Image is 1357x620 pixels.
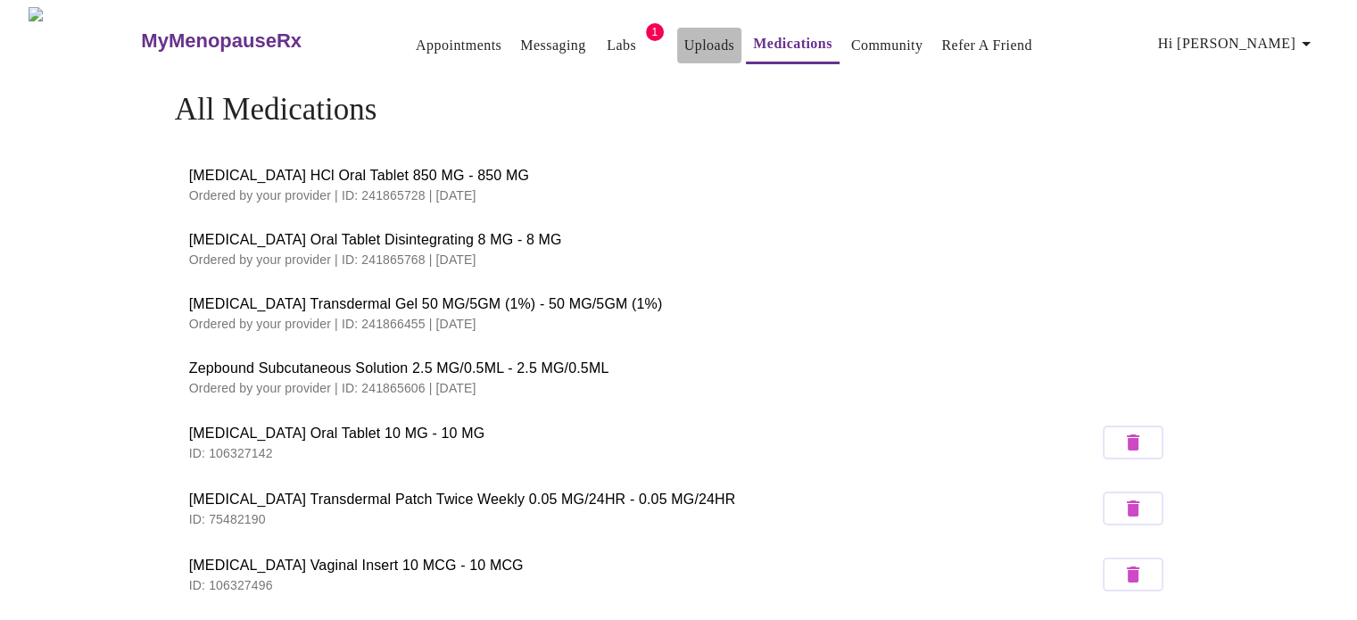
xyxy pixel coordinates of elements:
[189,315,1169,333] p: Ordered by your provider | ID: 241866455 | [DATE]
[409,28,509,63] button: Appointments
[189,423,1099,444] span: [MEDICAL_DATA] Oral Tablet 10 MG - 10 MG
[189,358,1169,379] span: Zepbound Subcutaneous Solution 2.5 MG/0.5ML - 2.5 MG/0.5ML
[416,33,501,58] a: Appointments
[189,555,1099,576] span: [MEDICAL_DATA] Vaginal Insert 10 MCG - 10 MCG
[189,293,1169,315] span: [MEDICAL_DATA] Transdermal Gel 50 MG/5GM (1%) - 50 MG/5GM (1%)
[175,92,1183,128] h4: All Medications
[189,510,1099,528] p: ID: 75482190
[141,29,302,53] h3: MyMenopauseRx
[746,26,840,64] button: Medications
[593,28,650,63] button: Labs
[189,444,1099,462] p: ID: 106327142
[607,33,636,58] a: Labs
[677,28,742,63] button: Uploads
[189,251,1169,269] p: Ordered by your provider | ID: 241865768 | [DATE]
[189,186,1169,204] p: Ordered by your provider | ID: 241865728 | [DATE]
[1158,31,1317,56] span: Hi [PERSON_NAME]
[29,7,139,74] img: MyMenopauseRx Logo
[851,33,923,58] a: Community
[189,379,1169,397] p: Ordered by your provider | ID: 241865606 | [DATE]
[934,28,1039,63] button: Refer a Friend
[189,165,1169,186] span: [MEDICAL_DATA] HCl Oral Tablet 850 MG - 850 MG
[1151,26,1324,62] button: Hi [PERSON_NAME]
[189,576,1099,594] p: ID: 106327496
[684,33,735,58] a: Uploads
[646,23,664,41] span: 1
[139,10,373,72] a: MyMenopauseRx
[941,33,1032,58] a: Refer a Friend
[189,229,1169,251] span: [MEDICAL_DATA] Oral Tablet Disintegrating 8 MG - 8 MG
[189,489,1099,510] span: [MEDICAL_DATA] Transdermal Patch Twice Weekly 0.05 MG/24HR - 0.05 MG/24HR
[513,28,592,63] button: Messaging
[844,28,931,63] button: Community
[520,33,585,58] a: Messaging
[753,31,832,56] a: Medications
